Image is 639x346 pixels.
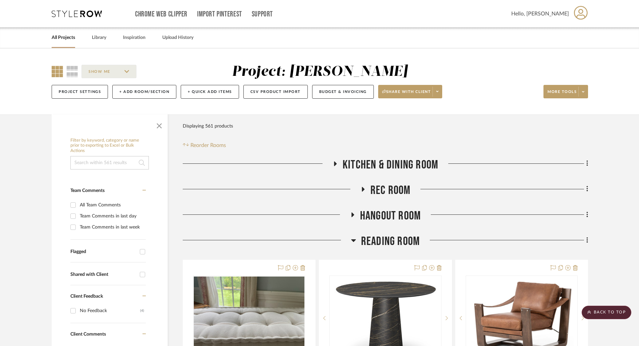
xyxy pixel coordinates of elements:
[183,119,233,133] div: Displaying 561 products
[92,33,106,42] a: Library
[370,183,411,198] span: Rec Room
[135,11,187,17] a: Chrome Web Clipper
[80,305,140,316] div: No Feedback
[547,89,577,99] span: More tools
[70,294,103,299] span: Client Feedback
[162,33,193,42] a: Upload History
[243,85,308,99] button: CSV Product Import
[123,33,146,42] a: Inspiration
[70,249,136,255] div: Flagged
[190,141,226,149] span: Reorder Rooms
[70,138,149,154] h6: Filter by keyword, category or name prior to exporting to Excel or Bulk Actions
[140,305,144,316] div: (4)
[153,118,166,131] button: Close
[361,234,420,249] span: Reading Room
[312,85,374,99] button: Budget & Invoicing
[70,332,106,337] span: Client Comments
[183,141,226,149] button: Reorder Rooms
[52,85,108,99] button: Project Settings
[378,85,443,98] button: Share with client
[112,85,176,99] button: + Add Room/Section
[511,10,569,18] span: Hello, [PERSON_NAME]
[80,222,144,233] div: Team Comments in last week
[360,209,421,223] span: Hangout Room
[252,11,273,17] a: Support
[232,65,408,79] div: Project: [PERSON_NAME]
[582,306,631,319] scroll-to-top-button: BACK TO TOP
[52,33,75,42] a: All Projects
[70,156,149,169] input: Search within 561 results
[543,85,588,98] button: More tools
[80,211,144,221] div: Team Comments in last day
[181,85,239,99] button: + Quick Add Items
[80,200,144,210] div: All Team Comments
[70,272,136,278] div: Shared with Client
[343,158,438,172] span: Kitchen & Dining Room
[197,11,242,17] a: Import Pinterest
[70,188,105,193] span: Team Comments
[382,89,431,99] span: Share with client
